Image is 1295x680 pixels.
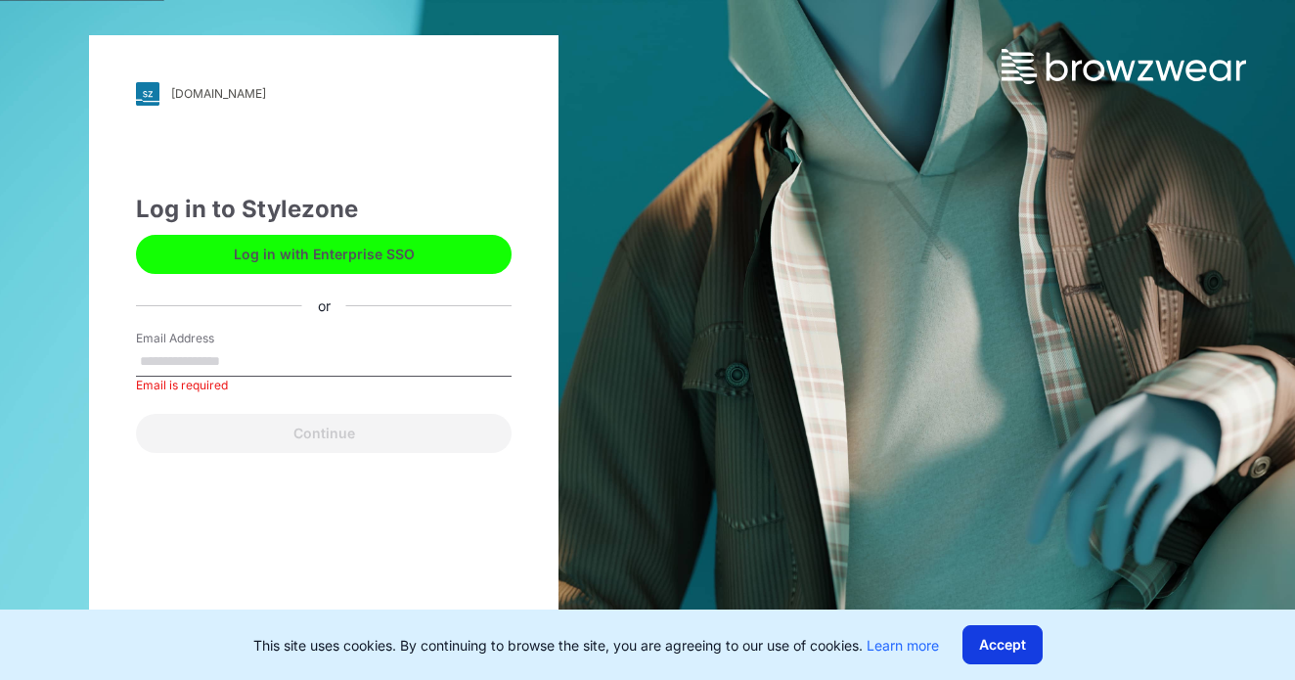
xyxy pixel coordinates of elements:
div: Log in to Stylezone [136,192,512,227]
div: Email is required [136,377,512,394]
a: Learn more [867,637,939,654]
label: Email Address [136,330,273,347]
button: Accept [962,625,1043,664]
img: browzwear-logo.73288ffb.svg [1002,49,1246,84]
p: This site uses cookies. By continuing to browse the site, you are agreeing to our use of cookies. [253,635,939,656]
a: [DOMAIN_NAME] [136,82,512,106]
img: svg+xml;base64,PHN2ZyB3aWR0aD0iMjgiIGhlaWdodD0iMjgiIHZpZXdCb3g9IjAgMCAyOCAyOCIgZmlsbD0ibm9uZSIgeG... [136,82,159,106]
div: [DOMAIN_NAME] [171,86,266,101]
button: Log in with Enterprise SSO [136,235,512,274]
div: or [302,295,346,316]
